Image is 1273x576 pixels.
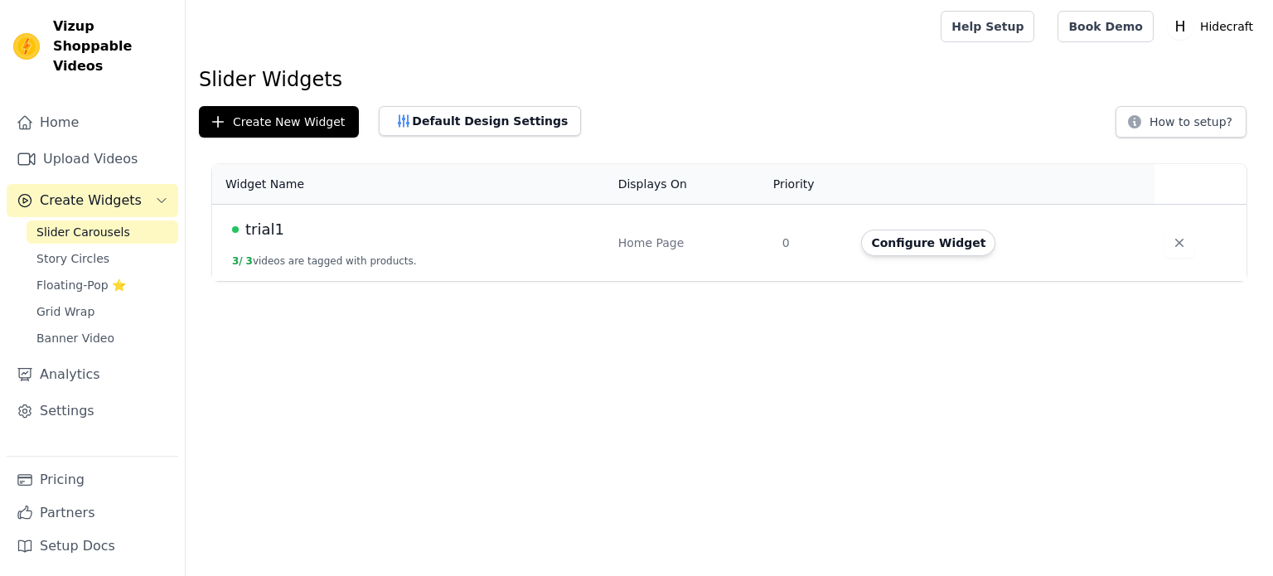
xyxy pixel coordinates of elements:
a: How to setup? [1116,118,1246,133]
span: Floating-Pop ⭐ [36,277,126,293]
button: How to setup? [1116,106,1246,138]
p: Hidecraft [1193,12,1260,41]
span: Banner Video [36,330,114,346]
button: 3/ 3videos are tagged with products. [232,254,417,268]
th: Priority [772,164,852,205]
a: Slider Carousels [27,220,178,244]
span: 3 [246,255,253,267]
h1: Slider Widgets [199,66,1260,93]
a: Floating-Pop ⭐ [27,273,178,297]
a: Help Setup [941,11,1034,42]
span: Vizup Shoppable Videos [53,17,172,76]
button: H Hidecraft [1167,12,1260,41]
button: Create Widgets [7,184,178,217]
span: Story Circles [36,250,109,267]
button: Delete widget [1164,228,1194,258]
span: Slider Carousels [36,224,130,240]
a: Setup Docs [7,530,178,563]
a: Upload Videos [7,143,178,176]
img: Vizup [13,33,40,60]
a: Grid Wrap [27,300,178,323]
th: Widget Name [212,164,608,205]
div: Home Page [618,235,762,251]
span: Create Widgets [40,191,142,211]
text: H [1174,18,1185,35]
button: Default Design Settings [379,106,581,136]
span: 3 / [232,255,243,267]
span: Grid Wrap [36,303,94,320]
a: Banner Video [27,327,178,350]
a: Story Circles [27,247,178,270]
button: Configure Widget [861,230,995,256]
th: Displays On [608,164,772,205]
td: 0 [772,205,852,282]
a: Analytics [7,358,178,391]
span: Live Published [232,226,239,233]
a: Pricing [7,463,178,496]
a: Settings [7,394,178,428]
a: Book Demo [1058,11,1153,42]
a: Partners [7,496,178,530]
button: Create New Widget [199,106,359,138]
a: Home [7,106,178,139]
span: trial1 [245,218,284,241]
